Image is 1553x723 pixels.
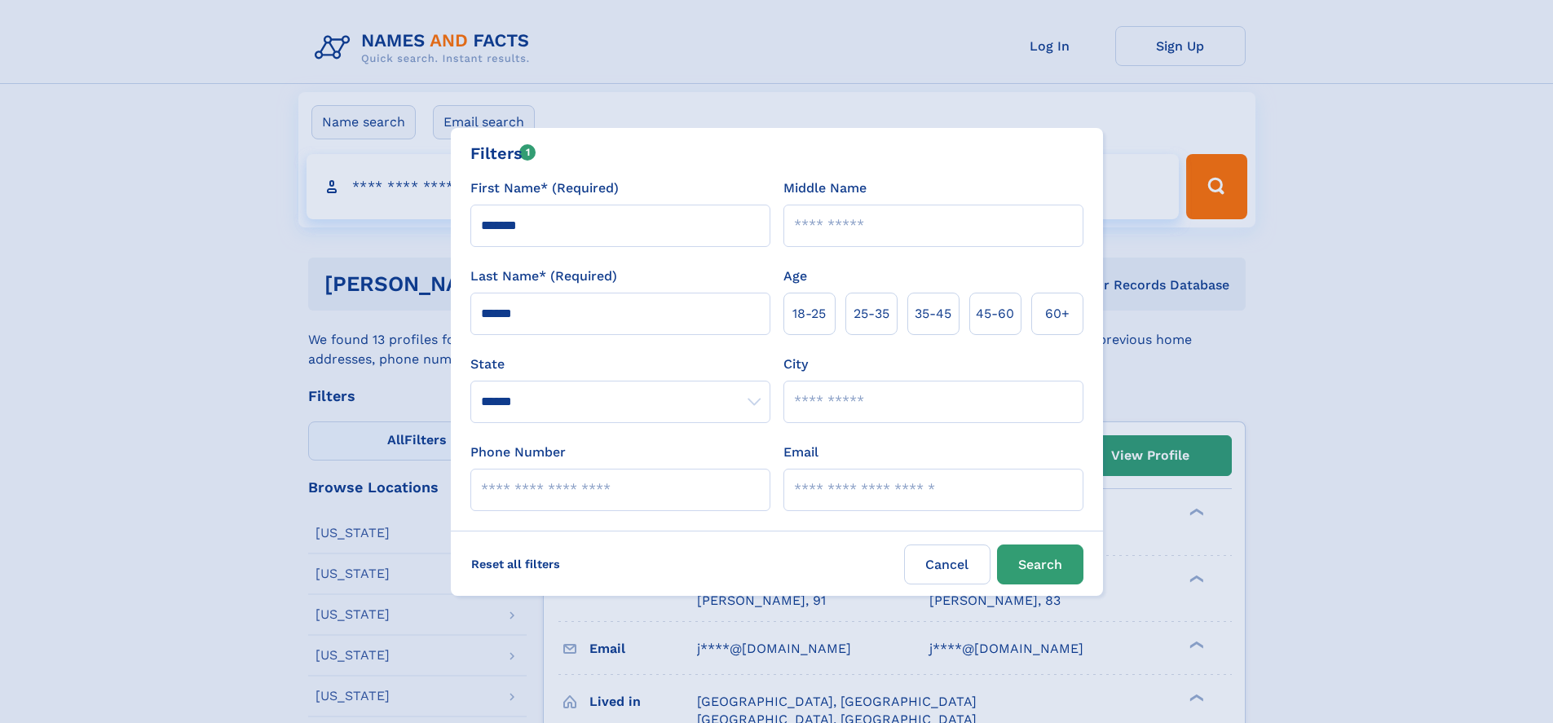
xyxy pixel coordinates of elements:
span: 60+ [1045,304,1070,324]
label: City [783,355,808,374]
button: Search [997,544,1083,584]
span: 45‑60 [976,304,1014,324]
label: Reset all filters [461,544,571,584]
label: First Name* (Required) [470,179,619,198]
label: Middle Name [783,179,867,198]
span: 18‑25 [792,304,826,324]
label: Last Name* (Required) [470,267,617,286]
span: 25‑35 [854,304,889,324]
span: 35‑45 [915,304,951,324]
label: State [470,355,770,374]
label: Phone Number [470,443,566,462]
label: Cancel [904,544,990,584]
label: Age [783,267,807,286]
label: Email [783,443,818,462]
div: Filters [470,141,536,165]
